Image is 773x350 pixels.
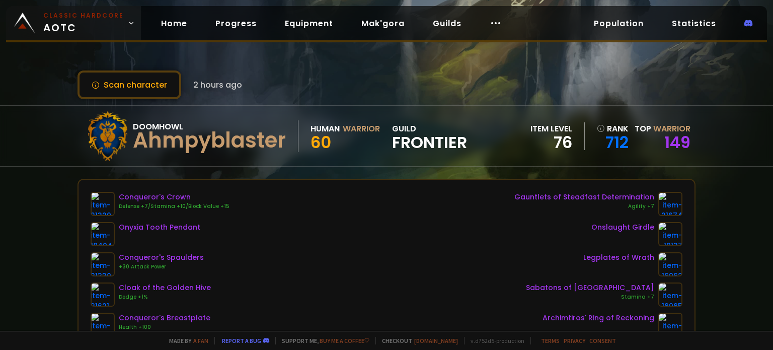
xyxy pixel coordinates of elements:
[119,222,200,233] div: Onyxia Tooth Pendant
[658,192,682,216] img: item-21674
[514,192,654,202] div: Gauntlets of Steadfast Determination
[543,313,654,323] div: Archimtiros' Ring of Reckoning
[597,122,629,135] div: rank
[275,337,369,344] span: Support me,
[193,79,242,91] span: 2 hours ago
[193,337,208,344] a: a fan
[91,252,115,276] img: item-21330
[375,337,458,344] span: Checkout
[12,88,168,125] a: PlunderstormAOTC
[91,192,115,216] img: item-21329
[526,293,654,301] div: Stamina +7
[320,337,369,344] a: Buy me a coffee
[658,252,682,276] img: item-16962
[119,283,211,293] div: Cloak of the Golden Hive
[277,13,341,34] a: Equipment
[591,222,654,233] div: Onslaught Girdle
[153,13,195,34] a: Home
[207,13,265,34] a: Progress
[43,11,124,35] span: AOTC
[47,97,105,104] small: Plunderstorm
[119,323,210,331] div: Health +100
[635,122,690,135] div: Top
[91,313,115,337] img: item-21331
[133,133,286,148] div: Ahmpyblaster
[425,13,470,34] a: Guilds
[526,283,654,293] div: Sabatons of [GEOGRAPHIC_DATA]
[664,131,690,154] a: 149
[6,6,141,40] a: Classic HardcoreAOTC
[91,283,115,307] img: item-21621
[414,337,458,344] a: [DOMAIN_NAME]
[311,131,331,154] span: 60
[119,202,229,211] div: Defense +7/Stamina +10/Block Value +15
[514,202,654,211] div: Agility +7
[597,135,629,150] a: 712
[119,313,210,323] div: Conqueror's Breastplate
[392,122,467,150] div: guild
[392,135,467,150] span: Frontier
[222,337,261,344] a: Report a bug
[47,59,162,67] small: Classic Season of Discovery
[589,337,616,344] a: Consent
[43,11,124,20] small: Classic Hardcore
[564,337,585,344] a: Privacy
[47,104,105,117] span: AOTC
[119,252,204,263] div: Conqueror's Spaulders
[119,263,204,271] div: +30 Attack Power
[91,222,115,246] img: item-18404
[464,337,524,344] span: v. d752d5 - production
[163,337,208,344] span: Made by
[664,13,724,34] a: Statistics
[353,13,413,34] a: Mak'gora
[658,283,682,307] img: item-16965
[47,67,162,80] span: AOTC
[133,120,286,133] div: Doomhowl
[541,337,560,344] a: Terms
[653,123,690,134] span: Warrior
[583,252,654,263] div: Legplates of Wrath
[658,222,682,246] img: item-19137
[119,192,229,202] div: Conqueror's Crown
[658,313,682,337] img: item-19376
[530,122,572,135] div: item level
[12,51,168,88] a: Classic Season of DiscoveryAOTC
[586,13,652,34] a: Population
[311,122,340,135] div: Human
[530,135,572,150] div: 76
[119,293,211,301] div: Dodge +1%
[343,122,380,135] div: Warrior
